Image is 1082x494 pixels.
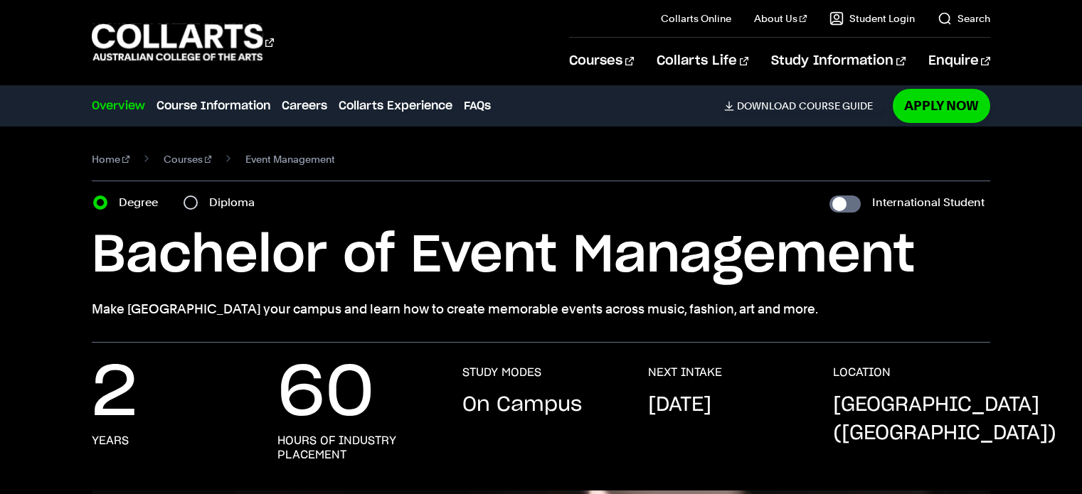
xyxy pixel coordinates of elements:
a: Enquire [928,38,990,85]
h1: Bachelor of Event Management [92,224,990,288]
a: Course Information [157,97,270,114]
a: Collarts Experience [339,97,452,114]
h3: hours of industry placement [277,434,434,462]
p: [DATE] [648,391,711,419]
span: Event Management [245,149,335,169]
label: Degree [119,193,166,213]
a: FAQs [464,97,491,114]
h3: years [92,434,129,448]
p: 60 [277,365,374,422]
a: Overview [92,97,145,114]
a: Study Information [771,38,905,85]
h3: LOCATION [833,365,891,380]
a: Home [92,149,129,169]
p: Make [GEOGRAPHIC_DATA] your campus and learn how to create memorable events across music, fashion... [92,299,990,319]
a: Courses [569,38,634,85]
a: Student Login [829,11,915,26]
h3: NEXT INTAKE [648,365,722,380]
a: About Us [754,11,807,26]
a: Apply Now [893,89,990,122]
label: International Student [872,193,985,213]
h3: STUDY MODES [462,365,541,380]
span: Download [737,100,796,112]
a: Search [938,11,990,26]
a: Collarts Life [657,38,748,85]
a: Courses [164,149,212,169]
p: 2 [92,365,137,422]
p: On Campus [462,391,582,419]
a: DownloadCourse Guide [724,100,884,112]
a: Collarts Online [661,11,731,26]
label: Diploma [209,193,263,213]
div: Go to homepage [92,22,274,63]
p: [GEOGRAPHIC_DATA] ([GEOGRAPHIC_DATA]) [833,391,1056,448]
a: Careers [282,97,327,114]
